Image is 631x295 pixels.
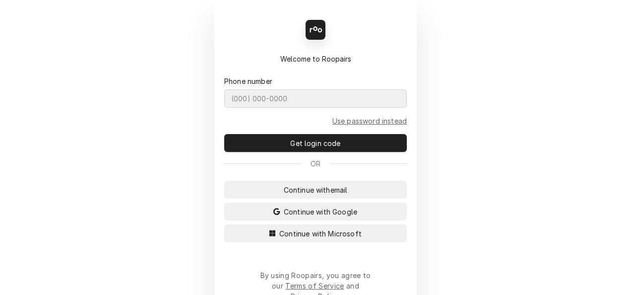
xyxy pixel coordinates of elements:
a: Terms of Service [285,282,344,290]
button: Continue withemail [224,181,407,199]
a: Go to Phone and password form [332,116,407,126]
label: Phone number [224,76,272,86]
input: (000) 000-0000 [224,89,407,108]
button: Continue with Google [224,203,407,221]
span: Continue with Microsoft [277,228,364,239]
button: Get login code [224,134,407,152]
span: Continue with email [282,185,350,195]
div: Welcome to Roopairs [224,54,407,64]
span: Get login code [288,138,342,148]
button: Continue with Microsoft [224,224,407,242]
div: Or [224,158,407,169]
span: Continue with Google [282,207,359,217]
